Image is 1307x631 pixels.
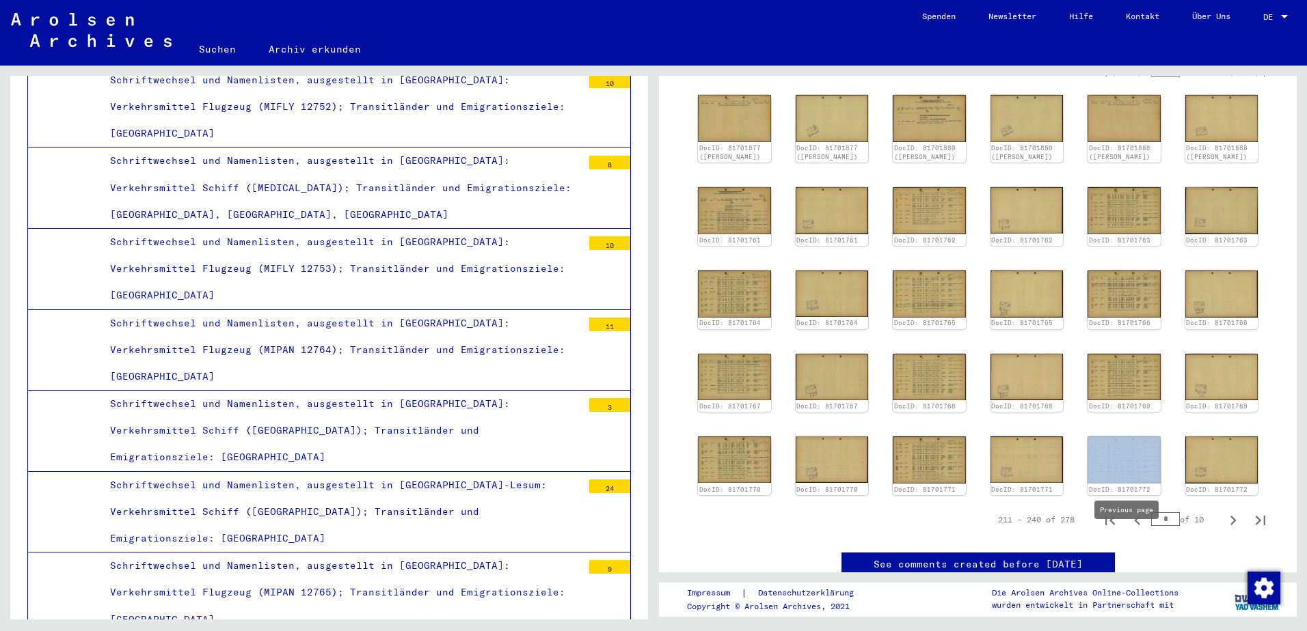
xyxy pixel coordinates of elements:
a: DocID: 81701768 [894,402,956,410]
div: 3 [589,398,630,412]
a: Suchen [183,33,252,66]
div: Schriftwechsel und Namenlisten, ausgestellt in [GEOGRAPHIC_DATA]: Verkehrsmittel Flugzeug (MIPAN ... [100,310,582,391]
div: 24 [589,479,630,493]
a: DocID: 81701771 [991,486,1053,493]
img: 001.jpg [893,354,966,401]
img: yv_logo.png [1232,582,1283,616]
a: DocID: 81701761 [796,236,858,244]
a: DocID: 81701765 [894,319,956,326]
div: 11 [589,318,630,331]
img: 001.jpg [1088,436,1161,483]
img: 001.jpg [698,187,771,234]
img: 001.jpg [1088,270,1161,318]
a: Datenschutzerklärung [747,586,870,600]
div: 9 [589,560,630,574]
a: DocID: 81701771 [894,486,956,493]
a: DocID: 81701772 [1186,486,1248,493]
a: DocID: 81701772 [1089,486,1150,493]
a: DocID: 81701766 [1186,319,1248,326]
img: 002.jpg [796,270,869,317]
div: Schriftwechsel und Namenlisten, ausgestellt in [GEOGRAPHIC_DATA]-Lesum: Verkehrsmittel Schiff ([G... [100,472,582,552]
img: 001.jpg [1088,354,1161,400]
img: 002.jpg [796,95,869,141]
img: 001.jpg [698,270,771,318]
button: Previous page [1124,506,1151,533]
a: DocID: 81701880 ([PERSON_NAME]) [991,144,1053,161]
img: 002.jpg [991,187,1064,234]
a: DocID: 81701767 [796,402,858,410]
a: DocID: 81701888 ([PERSON_NAME]) [1089,144,1150,161]
div: 10 [589,74,630,88]
button: Last page [1247,506,1274,533]
a: DocID: 81701888 ([PERSON_NAME]) [1186,144,1248,161]
img: 002.jpg [991,270,1064,318]
div: Zustimmung ändern [1247,571,1280,604]
div: Schriftwechsel und Namenlisten, ausgestellt in [GEOGRAPHIC_DATA]: Verkehrsmittel Flugzeug (MIFLY ... [100,67,582,148]
span: DE [1263,12,1278,22]
a: DocID: 81701877 ([PERSON_NAME]) [699,144,761,161]
img: 002.jpg [796,354,869,400]
img: 002.jpg [796,187,869,234]
img: 002.jpg [1185,354,1258,400]
a: See comments created before [DATE] [874,557,1083,572]
img: Zustimmung ändern [1248,572,1280,604]
a: DocID: 81701761 [699,236,761,244]
button: Next page [1220,506,1247,533]
img: 002.jpg [991,95,1064,142]
p: wurden entwickelt in Partnerschaft mit [992,599,1178,611]
a: DocID: 81701767 [699,402,761,410]
a: DocID: 81701769 [1186,402,1248,410]
img: 001.jpg [893,436,966,483]
a: DocID: 81701763 [1089,236,1150,244]
img: 002.jpg [1185,436,1258,483]
a: Impressum [687,586,741,600]
div: 8 [589,156,630,169]
a: DocID: 81701770 [699,486,761,493]
img: 002.jpg [1185,270,1258,318]
button: First page [1096,506,1124,533]
a: DocID: 81701766 [1089,319,1150,326]
a: DocID: 81701769 [1089,402,1150,410]
div: 211 – 240 of 278 [998,514,1075,526]
a: DocID: 81701770 [796,486,858,493]
a: DocID: 81701763 [1186,236,1248,244]
a: DocID: 81701762 [894,236,956,244]
img: 001.jpg [893,270,966,318]
div: | [687,586,870,600]
a: DocID: 81701877 ([PERSON_NAME]) [796,144,858,161]
div: 10 [589,236,630,250]
a: DocID: 81701764 [699,319,761,326]
div: Schriftwechsel und Namenlisten, ausgestellt in [GEOGRAPHIC_DATA]: Verkehrsmittel Schiff ([GEOGRAP... [100,391,582,471]
a: DocID: 81701768 [991,402,1053,410]
img: 002.jpg [1185,187,1258,234]
a: DocID: 81701765 [991,319,1053,326]
div: of 10 [1151,513,1220,526]
img: 001.jpg [893,187,966,234]
img: 001.jpg [698,95,771,142]
img: 001.jpg [698,436,771,483]
img: 002.jpg [991,436,1064,483]
a: DocID: 81701764 [796,319,858,326]
img: 001.jpg [893,95,966,142]
img: 002.jpg [1185,95,1258,141]
img: 002.jpg [796,436,869,483]
div: Schriftwechsel und Namenlisten, ausgestellt in [GEOGRAPHIC_DATA]: Verkehrsmittel Schiff ([MEDICAL... [100,148,582,228]
a: DocID: 81701762 [991,236,1053,244]
a: DocID: 81701880 ([PERSON_NAME]) [894,144,956,161]
a: Archiv erkunden [252,33,377,66]
img: 001.jpg [1088,95,1161,141]
img: 002.jpg [991,354,1064,401]
img: 001.jpg [698,354,771,401]
img: 001.jpg [1088,187,1161,234]
p: Die Arolsen Archives Online-Collections [992,587,1178,599]
img: Arolsen_neg.svg [11,13,172,47]
div: Schriftwechsel und Namenlisten, ausgestellt in [GEOGRAPHIC_DATA]: Verkehrsmittel Flugzeug (MIFLY ... [100,229,582,309]
p: Copyright © Arolsen Archives, 2021 [687,600,870,613]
